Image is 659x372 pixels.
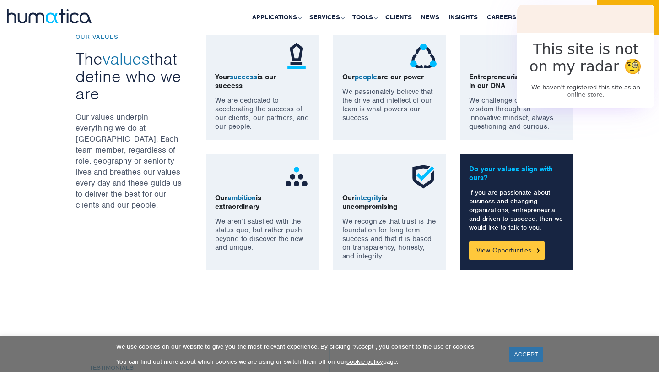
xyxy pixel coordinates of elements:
img: Button [537,248,540,252]
a: View Opportunities [469,241,545,260]
p: We passionately believe that the drive and intellect of our team is what powers our success. [342,88,438,122]
img: ico [283,42,310,70]
p: We use cookies on our website to give you the most relevant experience. By clicking “Accept”, you... [116,343,498,350]
p: We haven't registered this site as an online store. [527,84,645,98]
span: values [103,48,150,69]
img: ico [283,163,310,191]
p: Our are our power [342,73,438,82]
p: Our is uncompromising [342,194,438,211]
p: We aren’t satisfied with the status quo, but rather push beyond to discover the new and unique. [215,217,310,252]
a: ACCEPT [509,347,543,362]
p: Entrepreneurial is in our DNA [469,73,564,90]
p: You can find out more about which cookies we are using or switch them off on our page. [116,358,498,366]
h2: This site is not on my radar 🧐 [527,40,645,76]
span: ambition [227,193,256,202]
h3: The that define who we are [76,50,183,102]
p: If you are passionate about business and changing organizations, entrepreneurial and driven to su... [469,188,564,232]
span: people [355,72,377,82]
p: Do your values align with ours? [469,165,564,182]
p: Our values underpin everything we do at [GEOGRAPHIC_DATA]. Each team member, regardless of role, ... [76,111,183,210]
p: Your is our success [215,73,310,90]
a: cookie policy [346,358,383,366]
p: Our is extraordinary [215,194,310,211]
p: We are dedicated to accelerating the success of our clients, our partners, and our people. [215,96,310,131]
img: logo [7,9,92,23]
p: We challenge conventional wisdom through an innovative mindset, always questioning and curious. [469,96,564,131]
img: ico [410,42,437,70]
img: ico [410,163,437,191]
span: integrity [355,193,382,202]
p: OUR VALUES [76,33,183,41]
p: We recognize that trust is the foundation for long-term success and that it is based on transpare... [342,217,438,261]
span: success [230,72,257,82]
